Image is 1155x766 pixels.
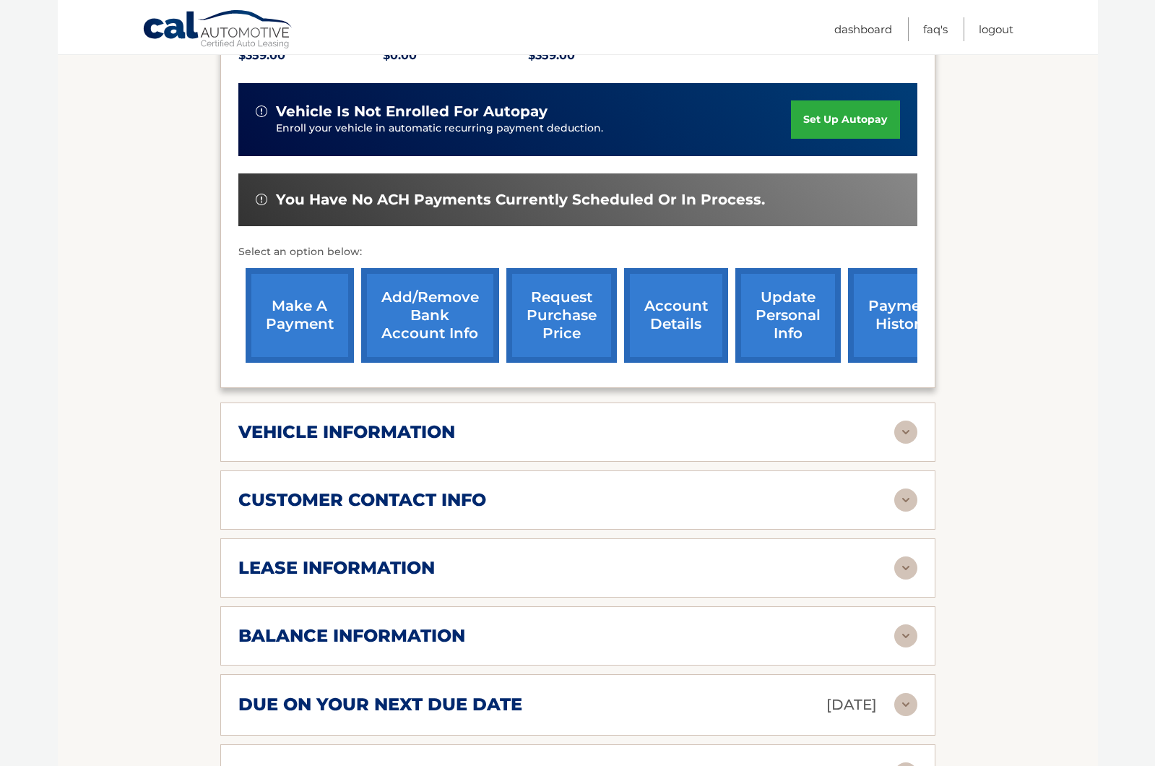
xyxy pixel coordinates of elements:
a: update personal info [735,268,841,363]
a: make a payment [246,268,354,363]
img: alert-white.svg [256,194,267,205]
p: Select an option below: [238,244,917,261]
img: alert-white.svg [256,106,267,117]
h2: lease information [238,557,435,579]
img: accordion-rest.svg [894,693,917,716]
span: You have no ACH payments currently scheduled or in process. [276,191,765,209]
p: $359.00 [528,46,673,66]
a: Add/Remove bank account info [361,268,499,363]
p: $359.00 [238,46,384,66]
h2: balance information [238,625,465,647]
a: set up autopay [791,100,899,139]
h2: customer contact info [238,489,486,511]
h2: due on your next due date [238,694,522,715]
a: FAQ's [923,17,948,41]
p: $0.00 [383,46,528,66]
img: accordion-rest.svg [894,624,917,647]
a: request purchase price [506,268,617,363]
img: accordion-rest.svg [894,421,917,444]
a: Dashboard [834,17,892,41]
a: payment history [848,268,956,363]
a: Logout [979,17,1013,41]
h2: vehicle information [238,421,455,443]
img: accordion-rest.svg [894,556,917,580]
a: account details [624,268,728,363]
span: vehicle is not enrolled for autopay [276,103,548,121]
p: [DATE] [826,692,877,718]
img: accordion-rest.svg [894,489,917,512]
a: Cal Automotive [142,9,294,51]
p: Enroll your vehicle in automatic recurring payment deduction. [276,121,792,137]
